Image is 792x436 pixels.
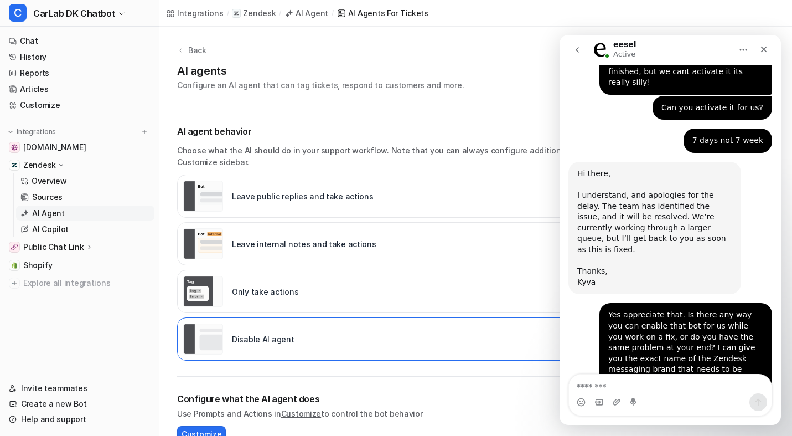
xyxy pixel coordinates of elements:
[11,162,18,168] img: Zendesk
[296,7,328,19] div: AI Agent
[332,8,334,18] span: /
[4,126,59,137] button: Integrations
[177,63,464,79] h1: AI agents
[23,242,84,253] p: Public Chat Link
[227,8,229,18] span: /
[177,222,629,265] div: live::internal_reply
[4,98,154,113] a: Customize
[183,324,223,355] img: Disable AI agent
[16,222,154,237] a: AI Copilot
[177,145,629,168] p: Choose what the AI should do in your support workflow. Note that you can always configure additio...
[9,278,20,289] img: explore all integrations
[284,7,328,19] a: AI Agent
[4,381,154,396] a: Invite teammates
[16,173,154,189] a: Overview
[23,142,86,153] span: [DOMAIN_NAME]
[23,260,53,271] span: Shopify
[177,79,464,91] p: Configure an AI agent that can tag tickets, respond to customers and more.
[4,412,154,427] a: Help and support
[177,392,629,406] h2: Configure what the AI agent does
[17,127,56,136] p: Integrations
[32,192,63,203] p: Sources
[188,44,206,56] p: Back
[183,228,223,259] img: Leave internal notes and take actions
[279,8,281,18] span: /
[4,49,154,65] a: History
[23,160,56,171] p: Zendesk
[560,35,781,425] iframe: Intercom live chat
[177,157,217,167] a: Customize
[281,409,321,418] a: Customize
[183,276,223,307] img: Only take actions
[11,262,18,269] img: Shopify
[232,8,276,19] a: Zendesk
[4,140,154,155] a: www.carlab.dk[DOMAIN_NAME]
[23,274,150,292] span: Explore all integrations
[232,286,298,297] p: Only take actions
[348,7,428,19] div: AI Agents for tickets
[243,8,276,19] p: Zendesk
[166,7,224,19] a: Integrations
[4,396,154,412] a: Create a new Bot
[4,65,154,81] a: Reports
[183,181,223,212] img: Leave public replies and take actions
[11,244,18,250] img: Public Chat Link
[177,317,629,361] div: paused::disabled
[337,7,428,19] a: AI Agents for tickets
[9,4,27,22] span: C
[16,189,154,205] a: Sources
[4,81,154,97] a: Articles
[7,128,14,136] img: expand menu
[32,176,67,187] p: Overview
[32,224,69,235] p: AI Copilot
[232,334,294,345] p: Disable AI agent
[32,208,65,219] p: AI Agent
[4,258,154,273] a: ShopifyShopify
[33,6,115,21] span: CarLab DK Chatbot
[16,206,154,221] a: AI Agent
[4,275,154,291] a: Explore all integrations
[11,144,18,151] img: www.carlab.dk
[177,125,629,138] p: AI agent behavior
[177,7,224,19] div: Integrations
[177,408,629,419] p: Use Prompts and Actions in to control the bot behavior
[4,33,154,49] a: Chat
[232,191,374,202] p: Leave public replies and take actions
[177,270,629,313] div: live::disabled
[141,128,148,136] img: menu_add.svg
[177,175,629,218] div: live::external_reply
[232,238,376,250] p: Leave internal notes and take actions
